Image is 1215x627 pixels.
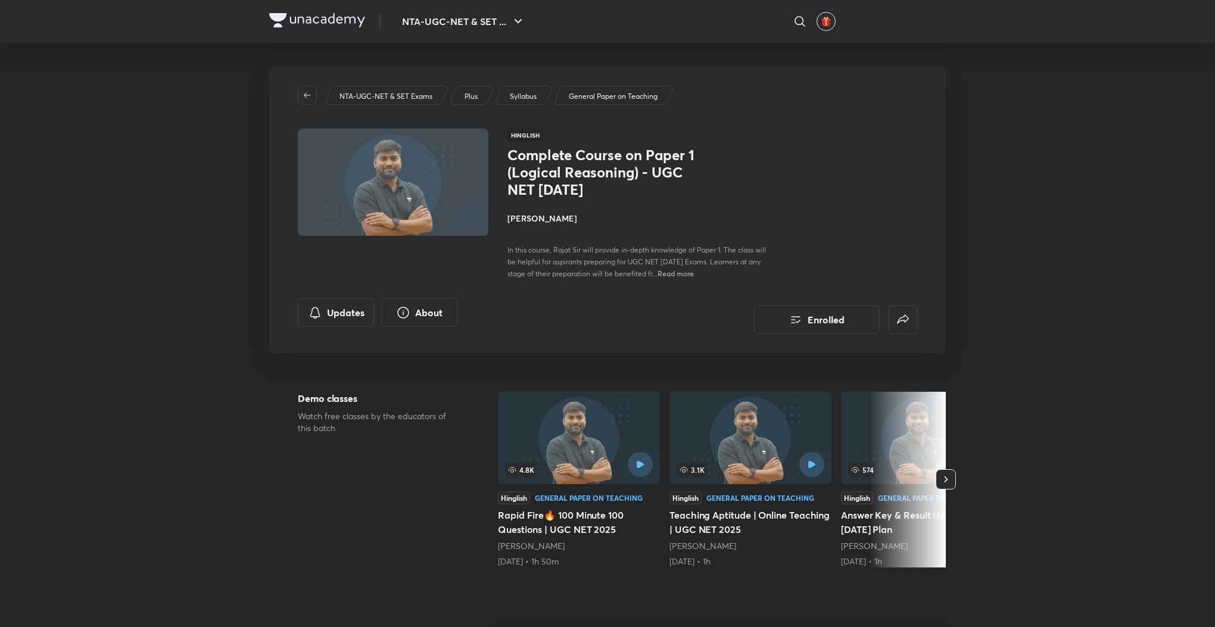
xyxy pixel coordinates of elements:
[706,494,814,501] div: General Paper on Teaching
[535,494,643,501] div: General Paper on Teaching
[841,391,1003,567] a: Answer Key & Result Update | Dec 2025 Plan
[381,298,457,327] button: About
[669,391,831,567] a: Teaching Aptitude | Online Teaching | UGC NET 2025
[821,16,831,27] img: avatar
[498,556,660,567] div: 31st May • 1h 50m
[841,391,1003,567] a: 574HinglishGeneral Paper on TeachingAnswer Key & Result Update | [DATE] Plan[PERSON_NAME][DATE] • 1h
[754,305,879,334] button: Enrolled
[498,508,660,536] h5: Rapid Fire🔥 100 Minute 100 Questions | UGC NET 2025
[498,540,565,551] a: [PERSON_NAME]
[339,91,432,102] p: NTA-UGC-NET & SET Exams
[298,391,460,405] h5: Demo classes
[567,91,660,102] a: General Paper on Teaching
[269,13,365,27] img: Company Logo
[669,508,831,536] h5: Teaching Aptitude | Online Teaching | UGC NET 2025
[507,245,766,278] span: In this course, Rajat Sir will provide in-depth knowledge of Paper 1. The class will be helpful f...
[677,463,707,477] span: 3.1K
[841,540,1003,552] div: Rajat Kumar
[507,212,774,224] h4: [PERSON_NAME]
[505,463,537,477] span: 4.8K
[841,508,1003,536] h5: Answer Key & Result Update | [DATE] Plan
[395,10,532,33] button: NTA-UGC-NET & SET ...
[817,12,836,31] button: avatar
[669,491,702,504] div: Hinglish
[507,146,702,198] h1: Complete Course on Paper 1 (Logical Reasoning) - UGC NET [DATE]
[841,556,1003,567] div: 14th Jul • 1h
[507,129,543,142] span: Hinglish
[658,269,694,278] span: Read more
[465,91,478,102] p: Plus
[338,91,435,102] a: NTA-UGC-NET & SET Exams
[669,556,831,567] div: 6th Jun • 1h
[498,540,660,552] div: Rajat Kumar
[269,13,365,30] a: Company Logo
[498,391,660,567] a: Rapid Fire🔥 100 Minute 100 Questions | UGC NET 2025
[498,491,530,504] div: Hinglish
[298,298,374,327] button: Updates
[498,391,660,567] a: 4.8KHinglishGeneral Paper on TeachingRapid Fire🔥 100 Minute 100 Questions | UGC NET 2025[PERSON_N...
[296,127,490,237] img: Thumbnail
[669,540,831,552] div: Rajat Kumar
[669,540,736,551] a: [PERSON_NAME]
[510,91,537,102] p: Syllabus
[669,391,831,567] a: 3.1KHinglishGeneral Paper on TeachingTeaching Aptitude | Online Teaching | UGC NET 2025[PERSON_NA...
[508,91,539,102] a: Syllabus
[463,91,480,102] a: Plus
[848,463,876,477] span: 574
[569,91,658,102] p: General Paper on Teaching
[889,305,917,334] button: false
[841,540,908,551] a: [PERSON_NAME]
[298,410,460,434] p: Watch free classes by the educators of this batch
[841,491,873,504] div: Hinglish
